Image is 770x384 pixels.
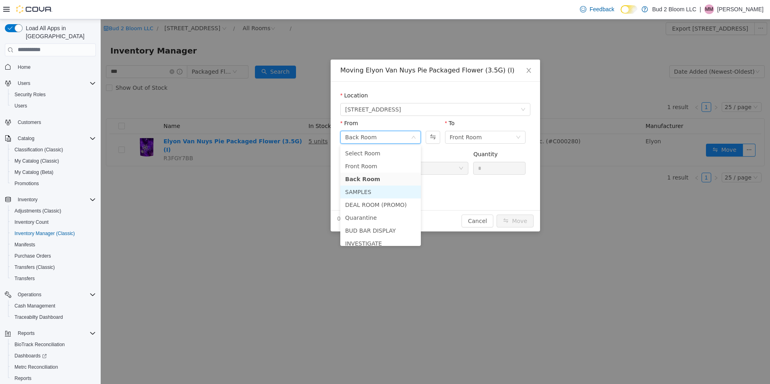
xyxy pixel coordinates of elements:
span: Cash Management [14,303,55,309]
span: Reports [14,375,31,382]
button: Reports [2,328,99,339]
a: My Catalog (Classic) [11,156,62,166]
button: Traceabilty Dashboard [8,312,99,323]
button: Purchase Orders [8,250,99,262]
span: Feedback [590,5,614,13]
span: Transfers (Classic) [11,262,96,272]
button: Customers [2,116,99,128]
p: Bud 2 Bloom LLC [652,4,696,14]
span: BioTrack Reconciliation [11,340,96,349]
button: Inventory Manager (Classic) [8,228,99,239]
li: Select Room [240,128,320,140]
a: Customers [14,118,44,127]
a: Inventory Count [11,217,52,227]
span: Manifests [14,242,35,248]
button: Transfers (Classic) [8,262,99,273]
button: Catalog [2,133,99,144]
a: Dashboards [11,351,50,361]
a: Inventory Manager (Classic) [11,229,78,238]
a: Promotions [11,179,42,188]
span: Users [18,80,30,87]
span: Metrc Reconciliation [14,364,58,370]
label: To [344,101,354,107]
a: Home [14,62,34,72]
i: icon: close [425,48,431,54]
span: 123 Ledgewood Ave [244,84,300,96]
span: Catalog [18,135,34,142]
span: Adjustments (Classic) [14,208,61,214]
span: Metrc Reconciliation [11,362,96,372]
p: [PERSON_NAME] [717,4,764,14]
span: Home [14,62,96,72]
button: Operations [14,290,45,299]
button: Inventory [14,195,41,204]
button: Inventory [2,194,99,205]
a: My Catalog (Beta) [11,167,57,177]
button: Home [2,61,99,73]
button: Metrc Reconciliation [8,361,99,373]
button: Users [2,78,99,89]
i: icon: down [420,88,425,93]
span: Cash Management [11,301,96,311]
div: Front Room [349,112,381,124]
button: Close [417,40,439,63]
span: Inventory Manager (Classic) [11,229,96,238]
span: Transfers [11,274,96,283]
span: Dashboards [11,351,96,361]
button: My Catalog (Beta) [8,167,99,178]
a: Cash Management [11,301,58,311]
button: Promotions [8,178,99,189]
span: Users [14,103,27,109]
span: Home [18,64,31,70]
a: BioTrack Reconciliation [11,340,68,349]
span: My Catalog (Classic) [14,158,59,164]
button: Catalog [14,134,37,143]
a: Transfers (Classic) [11,262,58,272]
li: DEAL ROOM (PROMO) [240,179,320,192]
label: Quantity [373,132,397,138]
span: My Catalog (Beta) [14,169,54,175]
span: My Catalog (Beta) [11,167,96,177]
li: INVESTIGATE [240,218,320,231]
i: icon: down [415,116,420,121]
span: My Catalog (Classic) [11,156,96,166]
span: Inventory Count [14,219,49,225]
span: Customers [14,117,96,127]
a: Manifests [11,240,38,250]
span: Users [11,101,96,111]
a: Reports [11,374,35,383]
button: Cancel [361,195,393,208]
span: Dashboards [14,353,47,359]
li: Back Room [240,153,320,166]
span: Transfers [14,275,35,282]
button: Swap [325,111,339,124]
i: icon: down [358,147,363,152]
a: Dashboards [8,350,99,361]
span: Reports [11,374,96,383]
span: Security Roles [11,90,96,99]
button: Cash Management [8,300,99,312]
div: Back Room [244,112,276,124]
span: Inventory [18,196,37,203]
button: Users [8,100,99,111]
span: Load All Apps in [GEOGRAPHIC_DATA] [23,24,96,40]
span: Purchase Orders [11,251,96,261]
input: Dark Mode [621,5,638,14]
button: Security Roles [8,89,99,100]
label: From [240,101,257,107]
span: Purchase Orders [14,253,51,259]
button: Operations [2,289,99,300]
span: Inventory Manager (Classic) [14,230,75,237]
input: Quantity [373,143,424,155]
a: Feedback [577,1,617,17]
span: Transfers (Classic) [14,264,55,270]
a: Adjustments (Classic) [11,206,64,216]
span: Traceabilty Dashboard [11,312,96,322]
li: Quarantine [240,192,320,205]
span: Classification (Classic) [14,147,63,153]
a: Transfers [11,274,38,283]
button: Reports [14,328,38,338]
span: Catalog [14,134,96,143]
button: Adjustments (Classic) [8,205,99,217]
span: MM [705,4,713,14]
